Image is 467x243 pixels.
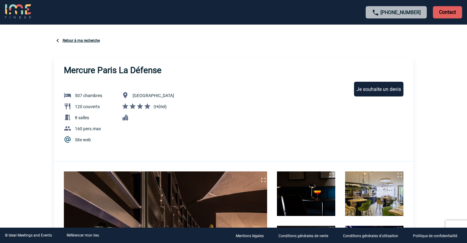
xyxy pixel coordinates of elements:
img: Ville [122,114,129,121]
a: Politique de confidentialité [408,233,467,238]
a: Retour à ma recherche [63,38,100,43]
p: Contact [433,6,462,18]
p: Conditions générales d'utilisation [343,234,398,238]
div: © Ideal Meetings and Events [5,233,52,237]
span: 160 pers.max [75,126,101,131]
a: Mentions légales [231,233,274,238]
span: 8 salles [75,115,89,120]
p: Conditions générales de vente [278,234,328,238]
span: [GEOGRAPHIC_DATA] [133,93,174,98]
a: Site web [75,137,91,142]
h3: Mercure Paris La Défense [64,65,162,75]
a: [PHONE_NUMBER] [380,10,421,15]
div: Je souhaite un devis [354,82,403,96]
a: Référencer mon lieu [67,233,99,237]
img: call-24-px.png [372,9,379,16]
p: Mentions légales [236,234,264,238]
span: 507 chambres [75,93,102,98]
p: Politique de confidentialité [413,234,457,238]
a: Conditions générales de vente [274,233,338,238]
span: (Hôtel) [154,104,167,109]
a: Conditions générales d'utilisation [338,233,408,238]
span: 120 couverts [75,104,100,109]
